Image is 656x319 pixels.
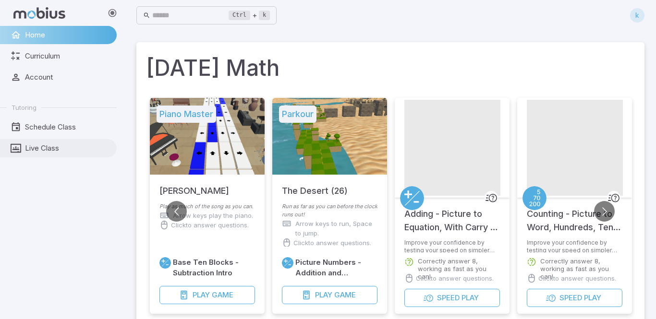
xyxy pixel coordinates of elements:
[282,175,348,198] h5: The Desert (26)
[295,219,377,238] p: Arrow keys to run, Space to jump.
[157,106,216,123] h5: Piano Master
[146,52,635,84] h1: [DATE] Math
[25,143,110,154] span: Live Class
[538,273,616,283] p: Click to answer questions.
[527,239,622,252] p: Improve your confidence by testing your speed on simpler questions.
[171,220,249,230] p: Click to answer questions.
[282,202,377,219] p: Run as far as you can before the clock runs out!
[25,122,110,132] span: Schedule Class
[25,30,110,40] span: Home
[334,290,356,300] span: Game
[173,211,253,220] p: Arrow keys play the piano.
[404,198,500,234] h5: Adding - Picture to Equation, With Carry - Tens and Ones
[25,51,110,61] span: Curriculum
[282,286,377,304] button: PlayGame
[418,257,500,280] p: Correctly answer 8, working as fast as you can!
[630,8,644,23] div: k
[594,201,615,222] button: Go to next slide
[584,293,601,303] span: Play
[522,186,547,210] a: Place Value
[315,290,332,300] span: Play
[437,293,460,303] span: Speed
[293,238,371,248] p: Click to answer questions.
[229,11,250,20] kbd: Ctrl
[193,290,210,300] span: Play
[527,289,622,307] button: SpeedPlay
[166,201,187,222] button: Go to previous slide
[159,202,255,211] p: Play as much of the song as you can.
[540,257,622,280] p: Correctly answer 8, working as fast as you can!
[400,186,424,210] a: Addition and Subtraction
[159,286,255,304] button: PlayGame
[295,257,377,278] h6: Picture Numbers - Addition and Subtraction
[229,10,270,21] div: +
[404,239,500,252] p: Improve your confidence by testing your speed on simpler questions.
[212,290,233,300] span: Game
[559,293,582,303] span: Speed
[159,257,171,269] a: Addition and Subtraction
[25,72,110,83] span: Account
[282,257,293,269] a: Addition and Subtraction
[462,293,479,303] span: Play
[416,273,494,283] p: Click to answer questions.
[259,11,270,20] kbd: k
[12,103,36,112] span: Tutoring
[159,175,229,198] h5: [PERSON_NAME]
[404,289,500,307] button: SpeedPlay
[527,198,622,234] h5: Counting - Picture to Word, Hundreds, Tens and Ones
[173,257,255,278] h6: Base Ten Blocks - Subtraction Intro
[279,106,316,123] h5: Parkour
